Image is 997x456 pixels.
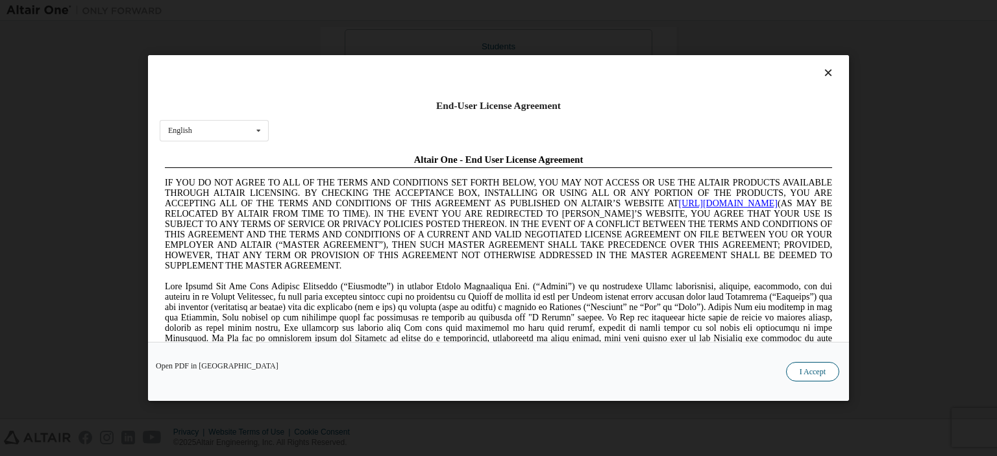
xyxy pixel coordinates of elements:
span: IF YOU DO NOT AGREE TO ALL OF THE TERMS AND CONDITIONS SET FORTH BELOW, YOU MAY NOT ACCESS OR USE... [5,29,672,121]
button: I Accept [786,362,839,381]
div: English [168,126,192,134]
a: Open PDF in [GEOGRAPHIC_DATA] [156,362,278,370]
span: Altair One - End User License Agreement [254,5,424,16]
a: [URL][DOMAIN_NAME] [519,49,618,59]
span: Lore Ipsumd Sit Ame Cons Adipisc Elitseddo (“Eiusmodte”) in utlabor Etdolo Magnaaliqua Eni. (“Adm... [5,132,672,225]
div: End-User License Agreement [160,99,837,112]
